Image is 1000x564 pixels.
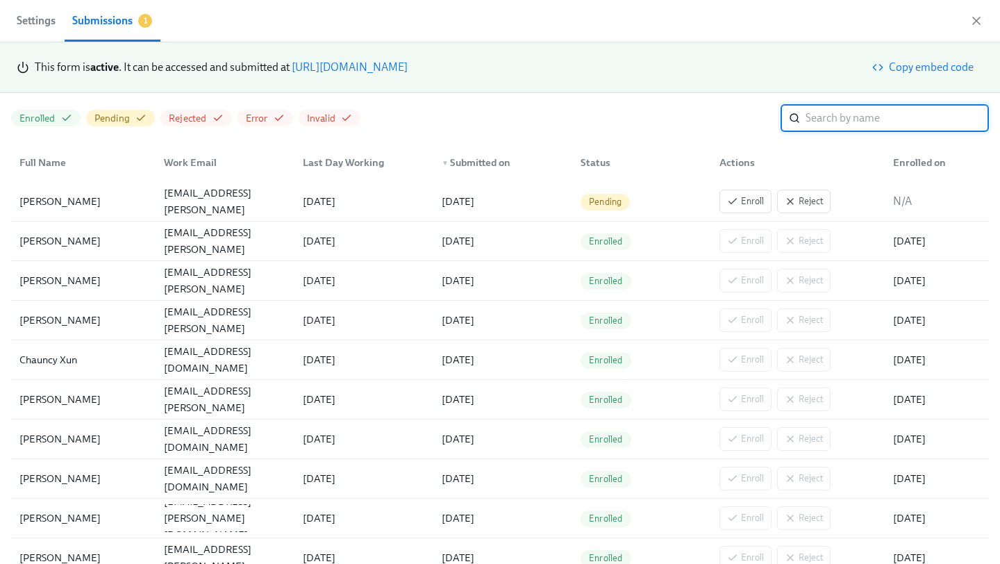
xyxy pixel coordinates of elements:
[72,11,133,31] div: Submissions
[11,380,989,420] div: [PERSON_NAME][PERSON_NAME][EMAIL_ADDRESS][PERSON_NAME][DOMAIN_NAME][DATE][DATE]EnrolledEnrollReje...
[14,149,153,176] div: Full Name
[14,431,153,447] div: [PERSON_NAME]
[158,462,292,495] div: [EMAIL_ADDRESS][DOMAIN_NAME]
[11,459,989,499] div: [PERSON_NAME][EMAIL_ADDRESS][DOMAIN_NAME][DATE][DATE]EnrolledEnrollReject[DATE]
[299,110,360,126] button: Invalid
[297,193,431,210] div: [DATE]
[158,208,292,274] div: [PERSON_NAME][EMAIL_ADDRESS][PERSON_NAME][DOMAIN_NAME]
[158,422,292,456] div: [EMAIL_ADDRESS][DOMAIN_NAME]
[865,53,983,81] button: Copy embed code
[158,493,292,543] div: [EMAIL_ADDRESS][PERSON_NAME][DOMAIN_NAME]
[436,470,569,487] div: [DATE]
[14,351,153,368] div: Chauncy Xun
[246,112,268,125] span: Error
[297,351,431,368] div: [DATE]
[14,312,153,329] div: [PERSON_NAME]
[575,154,708,171] div: Status
[297,233,431,249] div: [DATE]
[14,510,153,526] div: [PERSON_NAME]
[581,474,631,484] span: Enrolled
[436,431,569,447] div: [DATE]
[581,553,631,563] span: Enrolled
[777,190,831,213] button: Reject
[11,340,989,380] div: Chauncy Xun[EMAIL_ADDRESS][DOMAIN_NAME][DATE][DATE]EnrolledEnrollReject[DATE]
[442,160,449,167] span: ▼
[158,366,292,433] div: [PERSON_NAME][EMAIL_ADDRESS][PERSON_NAME][DOMAIN_NAME]
[169,112,207,125] span: Rejected
[887,391,986,408] div: [DATE]
[708,149,882,176] div: Actions
[581,315,631,326] span: Enrolled
[297,391,431,408] div: [DATE]
[138,14,152,28] span: 1
[158,154,292,171] div: Work Email
[14,233,153,249] div: [PERSON_NAME]
[86,110,155,126] button: Pending
[160,110,232,126] button: Rejected
[14,154,153,171] div: Full Name
[11,301,989,340] div: [PERSON_NAME][PERSON_NAME][EMAIL_ADDRESS][PERSON_NAME][DOMAIN_NAME][DATE][DATE]EnrolledEnrollReje...
[436,154,569,171] div: Submitted on
[19,112,56,125] span: Enrolled
[893,194,981,209] p: N/A
[581,236,631,247] span: Enrolled
[17,11,56,31] span: Settings
[94,112,130,125] span: Pending
[581,197,630,207] span: Pending
[581,276,631,286] span: Enrolled
[307,112,335,125] span: Invalid
[11,420,989,459] div: [PERSON_NAME][EMAIL_ADDRESS][DOMAIN_NAME][DATE][DATE]EnrolledEnrollReject[DATE]
[727,194,764,208] span: Enroll
[14,391,153,408] div: [PERSON_NAME]
[714,154,882,171] div: Actions
[887,154,986,171] div: Enrolled on
[297,470,431,487] div: [DATE]
[436,351,569,368] div: [DATE]
[887,510,986,526] div: [DATE]
[14,193,153,210] div: [PERSON_NAME]
[11,499,989,538] div: [PERSON_NAME][EMAIL_ADDRESS][PERSON_NAME][DOMAIN_NAME][DATE][DATE]EnrolledEnrollReject[DATE]
[158,247,292,314] div: [PERSON_NAME][EMAIL_ADDRESS][PERSON_NAME][DOMAIN_NAME]
[90,60,119,74] strong: active
[887,431,986,447] div: [DATE]
[292,60,408,74] a: [URL][DOMAIN_NAME]
[887,470,986,487] div: [DATE]
[569,149,708,176] div: Status
[431,149,569,176] div: ▼Submitted on
[719,190,772,213] button: Enroll
[581,434,631,445] span: Enrolled
[875,60,974,74] span: Copy embed code
[887,351,986,368] div: [DATE]
[11,222,989,261] div: [PERSON_NAME][PERSON_NAME][EMAIL_ADDRESS][PERSON_NAME][DOMAIN_NAME][DATE][DATE]EnrolledEnrollReje...
[785,194,823,208] span: Reject
[581,355,631,365] span: Enrolled
[581,395,631,405] span: Enrolled
[14,470,153,487] div: [PERSON_NAME]
[297,431,431,447] div: [DATE]
[292,149,431,176] div: Last Day Working
[153,149,292,176] div: Work Email
[887,312,986,329] div: [DATE]
[14,272,153,289] div: [PERSON_NAME]
[436,193,569,210] div: [DATE]
[882,149,986,176] div: Enrolled on
[436,391,569,408] div: [DATE]
[158,343,292,376] div: [EMAIL_ADDRESS][DOMAIN_NAME]
[297,154,431,171] div: Last Day Working
[158,287,292,354] div: [PERSON_NAME][EMAIL_ADDRESS][PERSON_NAME][DOMAIN_NAME]
[297,312,431,329] div: [DATE]
[11,261,989,301] div: [PERSON_NAME][PERSON_NAME][EMAIL_ADDRESS][PERSON_NAME][DOMAIN_NAME][DATE][DATE]EnrolledEnrollReje...
[806,104,989,132] input: Search by name
[436,312,569,329] div: [DATE]
[297,272,431,289] div: [DATE]
[436,233,569,249] div: [DATE]
[887,272,986,289] div: [DATE]
[581,513,631,524] span: Enrolled
[436,272,569,289] div: [DATE]
[35,60,290,74] span: This form is . It can be accessed and submitted at
[297,510,431,526] div: [DATE]
[436,510,569,526] div: [DATE]
[11,110,81,126] button: Enrolled
[11,182,989,222] div: [PERSON_NAME][PERSON_NAME][EMAIL_ADDRESS][PERSON_NAME][DOMAIN_NAME][DATE][DATE]PendingEnrollRejec...
[237,110,293,126] button: Error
